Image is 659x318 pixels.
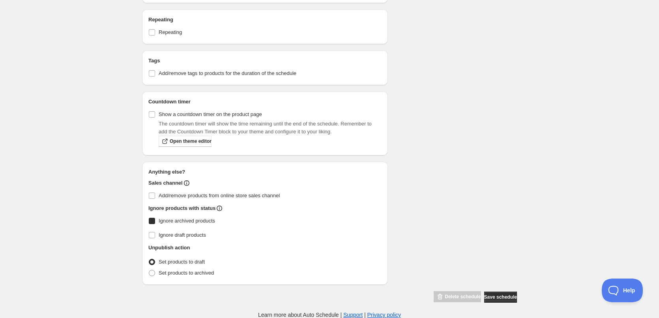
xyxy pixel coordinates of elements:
span: Set products to draft [159,259,205,265]
span: Show a countdown timer on the product page [159,111,262,117]
h2: Unpublish action [148,244,190,252]
iframe: Toggle Customer Support [602,279,643,302]
p: The countdown timer will show the time remaining until the end of the schedule. Remember to add t... [159,120,382,136]
a: Open theme editor [159,136,212,147]
h2: Repeating [148,16,382,24]
h2: Tags [148,57,382,65]
span: Ignore archived products [159,218,215,224]
span: Add/remove products from online store sales channel [159,193,280,198]
h2: Sales channel [148,179,183,187]
span: Ignore draft products [159,232,206,238]
span: Add/remove tags to products for the duration of the schedule [159,70,296,76]
a: Support [343,312,363,318]
button: Save schedule [484,292,517,303]
span: Open theme editor [170,138,212,144]
span: Save schedule [484,294,517,300]
h2: Countdown timer [148,98,382,106]
a: Privacy policy [367,312,401,318]
h2: Ignore products with status [148,204,215,212]
h2: Anything else? [148,168,382,176]
span: Repeating [159,29,182,35]
span: Set products to archived [159,270,214,276]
